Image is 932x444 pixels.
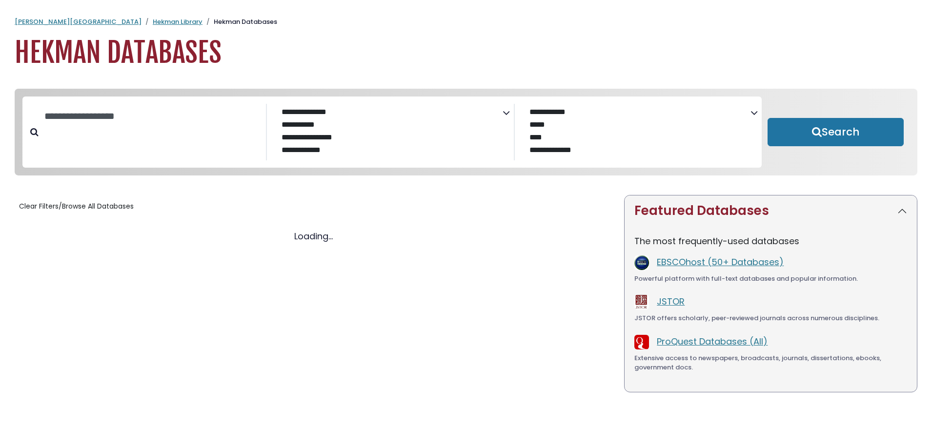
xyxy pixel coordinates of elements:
div: Extensive access to newspapers, broadcasts, journals, dissertations, ebooks, government docs. [634,353,907,372]
li: Hekman Databases [203,17,277,27]
button: Featured Databases [625,195,917,226]
p: The most frequently-used databases [634,234,907,248]
button: Clear Filters/Browse All Databases [15,199,138,214]
input: Search database by title or keyword [39,108,266,124]
a: Hekman Library [153,17,203,26]
a: EBSCOhost (50+ Databases) [657,256,784,268]
a: [PERSON_NAME][GEOGRAPHIC_DATA] [15,17,142,26]
div: Loading... [15,230,612,243]
div: Powerful platform with full-text databases and popular information. [634,274,907,284]
select: Database Subject Filter [275,105,503,161]
nav: Search filters [15,89,917,176]
select: Database Vendors Filter [523,105,750,161]
a: JSTOR [657,295,685,308]
div: JSTOR offers scholarly, peer-reviewed journals across numerous disciplines. [634,313,907,323]
a: ProQuest Databases (All) [657,335,768,347]
h1: Hekman Databases [15,37,917,69]
nav: breadcrumb [15,17,917,27]
button: Submit for Search Results [768,118,904,146]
